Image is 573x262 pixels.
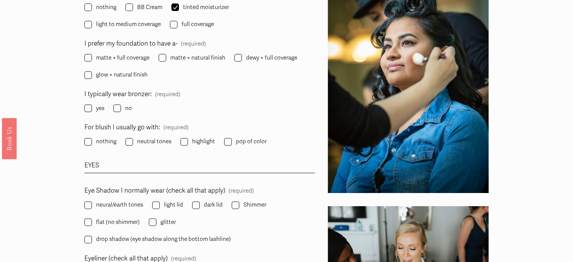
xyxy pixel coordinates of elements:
[96,234,231,244] span: drop shadow (eye shadow along the bottom lashline)
[96,103,104,113] span: yes
[125,138,133,146] input: neutral tones
[96,217,140,227] span: flat (no shimmer)
[125,3,133,11] input: BB Cream
[84,104,92,112] input: yes
[84,71,92,79] input: glow + natural finish
[160,217,176,227] span: glitter
[234,54,242,61] input: dewy + full coverage
[84,38,177,50] span: I prefer my foundation to have a-
[96,136,116,147] span: nothing
[155,89,180,100] span: (required)
[236,136,267,147] span: pop of color
[96,53,150,63] span: matte + full coverage
[171,3,179,11] input: tinted moisturizer
[96,19,161,29] span: light to medium coverage
[96,70,148,80] span: glow + natural finish
[170,21,177,28] input: full coverage
[246,53,297,63] span: dewy + full coverage
[84,138,92,146] input: nothing
[149,218,156,226] input: glitter
[137,136,171,147] span: neutral tones
[224,138,232,146] input: pop of color
[229,186,254,196] span: (required)
[84,160,315,173] div: EYES
[159,54,166,61] input: matte + natural finish
[232,201,239,209] input: Shimmer
[180,138,188,146] input: highlight
[125,103,132,113] span: no
[84,21,92,28] input: light to medium coverage
[96,200,143,210] span: neural/earth tones
[113,104,121,112] input: no
[183,2,229,12] span: tinted moisturizer
[164,200,183,210] span: light lid
[84,201,92,209] input: neural/earth tones
[163,123,189,133] span: (required)
[84,3,92,11] input: nothing
[182,19,214,29] span: full coverage
[84,218,92,226] input: flat (no shimmer)
[192,201,200,209] input: dark lid
[84,54,92,61] input: matte + full coverage
[204,200,223,210] span: dark lid
[181,39,206,49] span: (required)
[192,136,215,147] span: highlight
[243,200,266,210] span: Shimmer
[84,89,152,100] span: I typically wear bronzer:
[2,118,17,159] a: Book Us
[96,2,116,12] span: nothing
[84,236,92,243] input: drop shadow (eye shadow along the bottom lashline)
[84,122,160,133] span: For blush I usually go with:
[137,2,162,12] span: BB Cream
[84,185,225,197] span: Eye Shadow I normally wear (check all that apply)
[152,201,160,209] input: light lid
[170,53,225,63] span: matte + natural finish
